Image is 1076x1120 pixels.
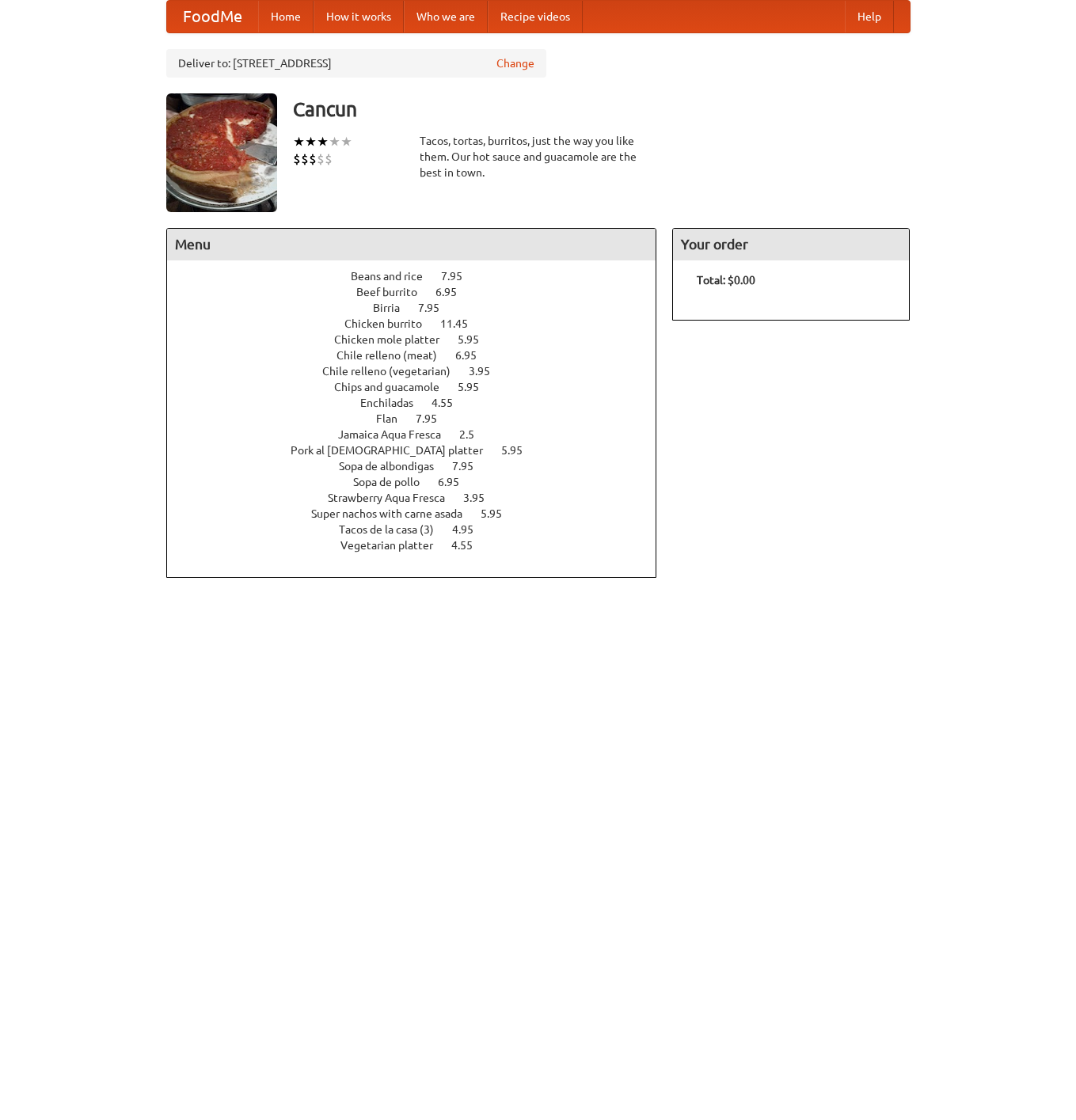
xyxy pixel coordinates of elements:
span: Birria [373,302,416,314]
span: Jamaica Aqua Fresca [338,428,457,441]
span: 5.95 [458,381,495,393]
span: 5.95 [481,507,518,520]
span: 4.55 [432,397,469,409]
li: $ [317,150,325,168]
a: Strawberry Aqua Fresca 3.95 [328,492,514,504]
span: Flan [376,412,413,425]
a: Home [258,1,314,32]
span: Chile relleno (meat) [336,349,453,362]
h4: Your order [673,229,909,260]
li: ★ [317,133,329,150]
span: Pork al [DEMOGRAPHIC_DATA] platter [291,444,499,457]
span: 7.95 [418,302,455,314]
span: 4.95 [452,523,489,536]
a: Chile relleno (meat) 6.95 [336,349,506,362]
a: How it works [314,1,404,32]
li: ★ [340,133,352,150]
a: Birria 7.95 [373,302,469,314]
a: Sopa de albondigas 7.95 [339,460,503,473]
div: Deliver to: [STREET_ADDRESS] [166,49,546,78]
h4: Menu [167,229,656,260]
a: Chile relleno (vegetarian) 3.95 [322,365,519,378]
li: ★ [293,133,305,150]
span: Sopa de pollo [353,476,435,488]
span: Super nachos with carne asada [311,507,478,520]
a: Pork al [DEMOGRAPHIC_DATA] platter 5.95 [291,444,552,457]
b: Total: $0.00 [697,274,755,287]
span: 11.45 [440,317,484,330]
span: Beans and rice [351,270,439,283]
a: Chicken burrito 11.45 [344,317,497,330]
span: 6.95 [435,286,473,298]
span: Strawberry Aqua Fresca [328,492,461,504]
a: Jamaica Aqua Fresca 2.5 [338,428,504,441]
div: Tacos, tortas, burritos, just the way you like them. Our hot sauce and guacamole are the best in ... [420,133,657,180]
span: 7.95 [416,412,453,425]
li: $ [301,150,309,168]
a: Chips and guacamole 5.95 [334,381,508,393]
a: Sopa de pollo 6.95 [353,476,489,488]
a: Help [845,1,894,32]
span: 3.95 [469,365,506,378]
span: 4.55 [451,539,489,552]
a: Enchiladas 4.55 [360,397,482,409]
a: Recipe videos [488,1,583,32]
a: Chicken mole platter 5.95 [334,333,508,346]
li: $ [325,150,333,168]
span: Sopa de albondigas [339,460,450,473]
span: Tacos de la casa (3) [339,523,450,536]
img: angular.jpg [166,93,277,212]
h3: Cancun [293,93,911,125]
span: 6.95 [438,476,475,488]
span: 7.95 [452,460,489,473]
span: Chile relleno (vegetarian) [322,365,466,378]
li: ★ [329,133,340,150]
span: Chips and guacamole [334,381,455,393]
a: Change [496,55,534,71]
a: Super nachos with carne asada 5.95 [311,507,531,520]
span: Vegetarian platter [340,539,449,552]
a: Flan 7.95 [376,412,466,425]
a: Beef burrito 6.95 [356,286,486,298]
span: Enchiladas [360,397,429,409]
a: Tacos de la casa (3) 4.95 [339,523,503,536]
span: 5.95 [458,333,495,346]
a: Who we are [404,1,488,32]
li: $ [309,150,317,168]
span: Chicken mole platter [334,333,455,346]
li: ★ [305,133,317,150]
span: 6.95 [455,349,492,362]
span: 7.95 [441,270,478,283]
a: Beans and rice 7.95 [351,270,492,283]
span: 5.95 [501,444,538,457]
span: Beef burrito [356,286,433,298]
span: 3.95 [463,492,500,504]
li: $ [293,150,301,168]
a: Vegetarian platter 4.55 [340,539,502,552]
span: 2.5 [459,428,490,441]
span: Chicken burrito [344,317,438,330]
a: FoodMe [167,1,258,32]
